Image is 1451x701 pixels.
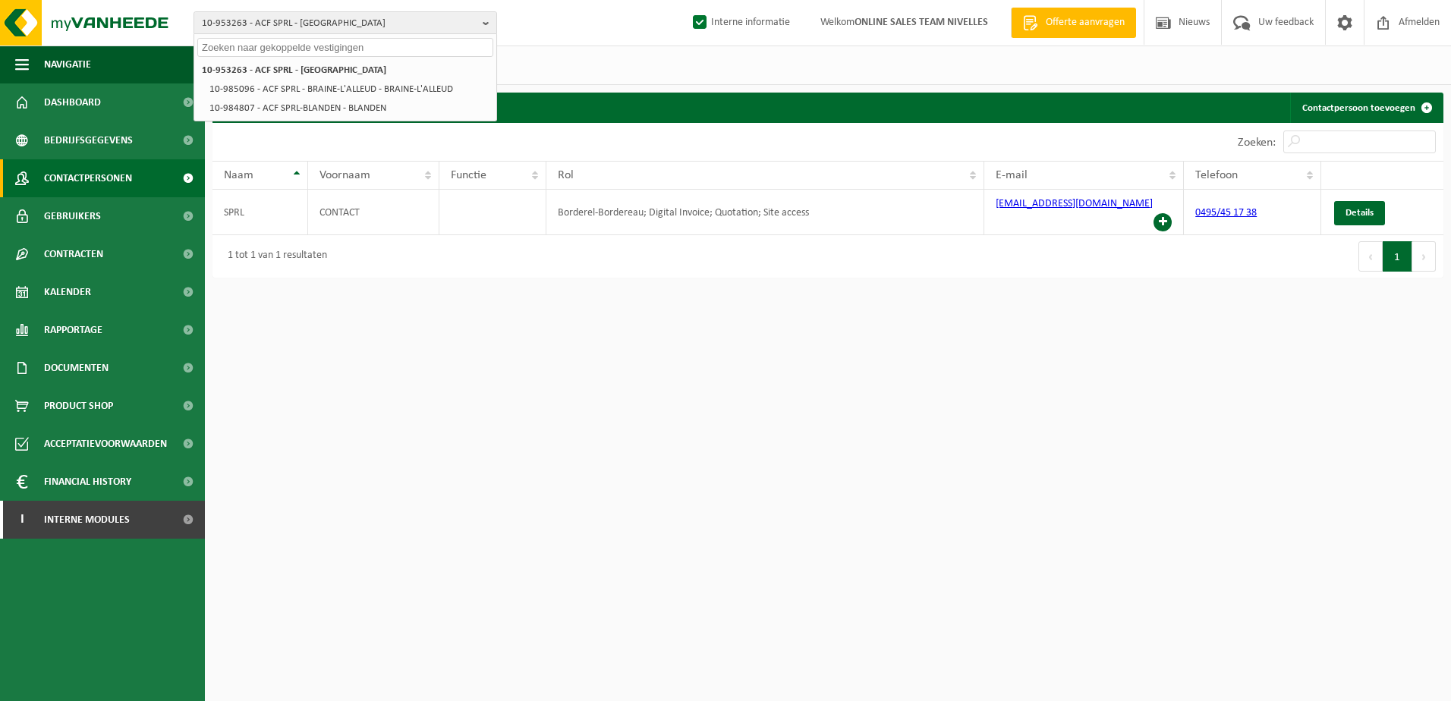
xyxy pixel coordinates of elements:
[44,349,109,387] span: Documenten
[44,121,133,159] span: Bedrijfsgegevens
[44,83,101,121] span: Dashboard
[44,463,131,501] span: Financial History
[1346,208,1374,218] span: Details
[44,425,167,463] span: Acceptatievoorwaarden
[690,11,790,34] label: Interne informatie
[996,198,1153,209] a: [EMAIL_ADDRESS][DOMAIN_NAME]
[44,273,91,311] span: Kalender
[224,169,253,181] span: Naam
[546,190,984,235] td: Borderel-Bordereau; Digital Invoice; Quotation; Site access
[1195,207,1257,218] a: 0495/45 17 38
[1238,137,1276,149] label: Zoeken:
[202,65,386,75] strong: 10-953263 - ACF SPRL - [GEOGRAPHIC_DATA]
[558,169,574,181] span: Rol
[44,311,102,349] span: Rapportage
[44,235,103,273] span: Contracten
[1290,93,1442,123] a: Contactpersoon toevoegen
[44,197,101,235] span: Gebruikers
[194,11,497,34] button: 10-953263 - ACF SPRL - [GEOGRAPHIC_DATA]
[1412,241,1436,272] button: Next
[202,12,477,35] span: 10-953263 - ACF SPRL - [GEOGRAPHIC_DATA]
[451,169,486,181] span: Functie
[1358,241,1383,272] button: Previous
[1334,201,1385,225] a: Details
[1042,15,1128,30] span: Offerte aanvragen
[197,38,493,57] input: Zoeken naar gekoppelde vestigingen
[1383,241,1412,272] button: 1
[205,99,493,118] li: 10-984807 - ACF SPRL-BLANDEN - BLANDEN
[1011,8,1136,38] a: Offerte aanvragen
[44,387,113,425] span: Product Shop
[855,17,988,28] strong: ONLINE SALES TEAM NIVELLES
[319,169,370,181] span: Voornaam
[996,169,1028,181] span: E-mail
[212,190,308,235] td: SPRL
[44,159,132,197] span: Contactpersonen
[205,80,493,99] li: 10-985096 - ACF SPRL - BRAINE-L'ALLEUD - BRAINE-L'ALLEUD
[1195,169,1238,181] span: Telefoon
[308,190,439,235] td: CONTACT
[220,243,327,270] div: 1 tot 1 van 1 resultaten
[44,501,130,539] span: Interne modules
[15,501,29,539] span: I
[44,46,91,83] span: Navigatie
